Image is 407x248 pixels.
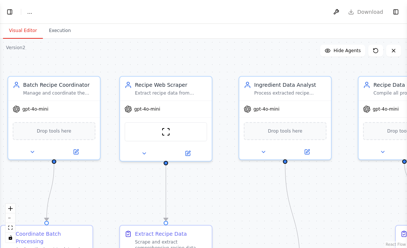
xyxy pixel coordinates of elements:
g: Edge from c53eac81-93f0-4543-8caa-f9281e849d0d to 57b9e765-87b2-457c-8b27-67dc3a75f98d [162,165,170,221]
button: Open in side panel [167,149,209,158]
div: Batch Recipe Coordinator [23,81,95,89]
button: Open in side panel [286,147,328,156]
button: Execution [43,23,77,39]
div: Recipe Web ScraperExtract recipe data from {recipe_url} including recipe name, ingredients with a... [119,76,212,162]
button: Show right sidebar [391,7,401,17]
button: zoom out [6,213,15,223]
button: Hide Agents [320,45,365,57]
span: gpt-4o-mini [373,106,399,112]
nav: breadcrumb [27,8,32,16]
div: Ingredient Data Analyst [254,81,326,89]
div: Batch Recipe CoordinatorManage and coordinate the processing of multiple recipe URLs from {recipe... [7,76,101,160]
div: Coordinate Batch Processing [16,230,88,245]
div: Extract recipe data from {recipe_url} including recipe name, ingredients with amounts, cooking me... [135,90,207,96]
div: Recipe Web Scraper [135,81,207,89]
span: gpt-4o-mini [253,106,280,112]
span: Drop tools here [37,127,72,135]
span: Hide Agents [334,48,361,54]
div: Manage and coordinate the processing of multiple recipe URLs from {recipe_urls} input. Determine ... [23,90,95,96]
div: Extract Recipe Data [135,230,187,238]
div: Ingredient Data AnalystProcess extracted recipe ingredients and enrich them with sustainability d... [239,76,332,160]
span: ... [27,8,32,16]
button: Show left sidebar [4,7,15,17]
img: ScrapeWebsiteTool [161,127,170,136]
span: gpt-4o-mini [134,106,160,112]
span: gpt-4o-mini [22,106,48,112]
g: Edge from 8eec6e17-2251-41a2-9a5f-92bea1cb8862 to e1e85ae4-f7eb-4dd6-8f67-d19494cbd46d [43,164,58,221]
button: toggle interactivity [6,233,15,242]
button: Open in side panel [55,147,97,156]
button: zoom in [6,204,15,213]
a: React Flow attribution [386,242,406,247]
span: Drop tools here [268,127,303,135]
div: React Flow controls [6,204,15,242]
button: fit view [6,223,15,233]
div: Process extracted recipe ingredients and enrich them with sustainability data and nutritional inf... [254,90,326,96]
button: Visual Editor [3,23,43,39]
div: Version 2 [6,45,25,51]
